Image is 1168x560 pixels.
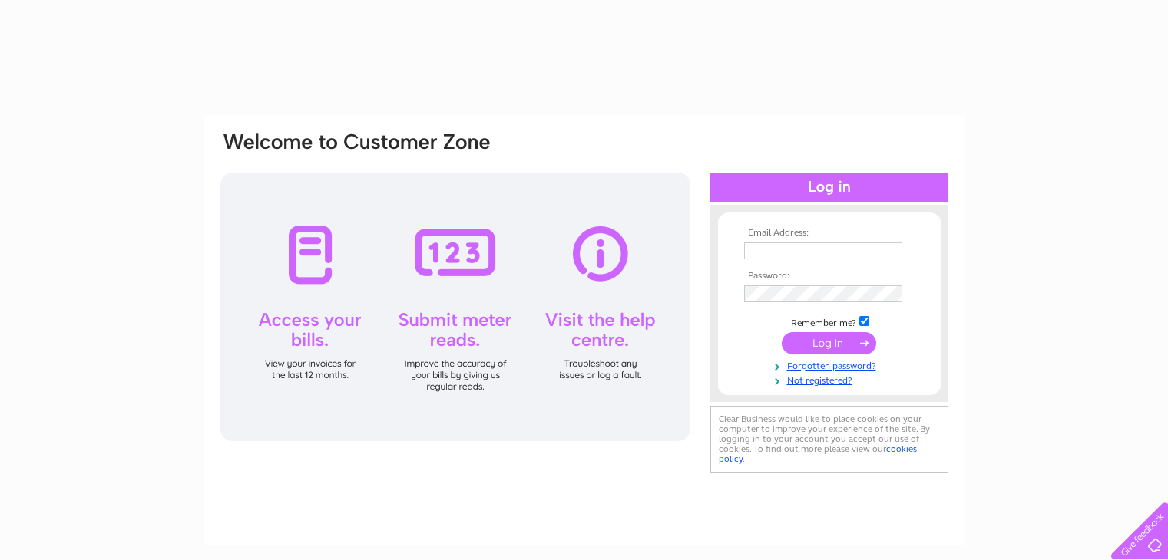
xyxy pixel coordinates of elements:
a: Forgotten password? [744,357,918,372]
th: Email Address: [740,228,918,239]
th: Password: [740,271,918,282]
div: Clear Business would like to place cookies on your computer to improve your experience of the sit... [710,406,948,473]
td: Remember me? [740,314,918,329]
a: Not registered? [744,372,918,387]
input: Submit [782,332,876,354]
a: cookies policy [719,443,917,464]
